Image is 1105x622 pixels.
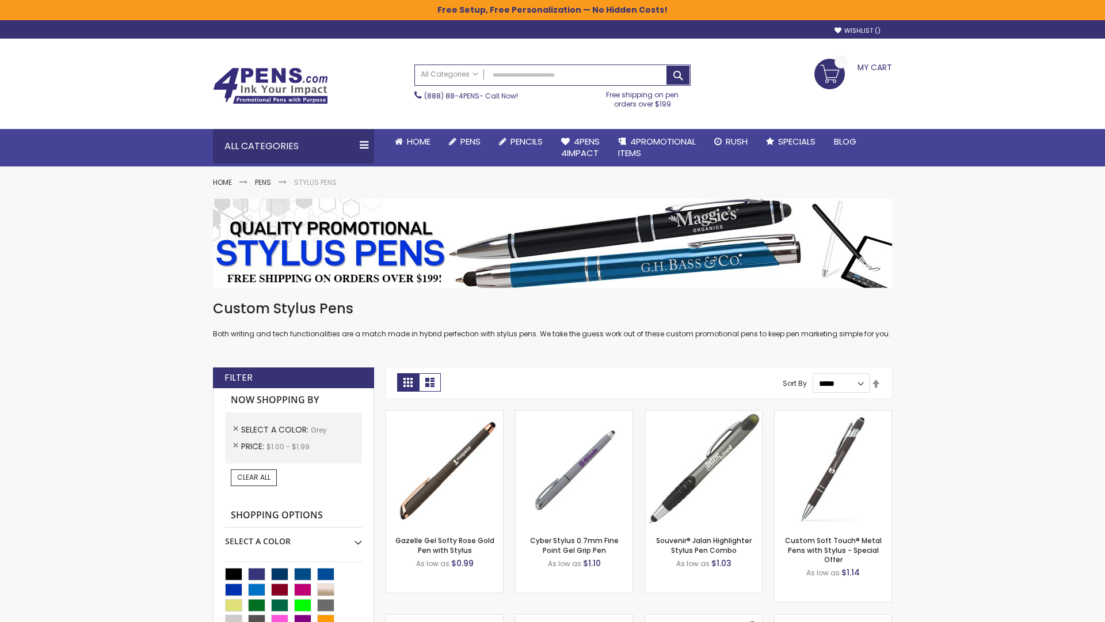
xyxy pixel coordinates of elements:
[618,135,696,159] span: 4PROMOTIONAL ITEMS
[213,299,892,339] div: Both writing and tech functionalities are a match made in hybrid perfection with stylus pens. We ...
[834,135,856,147] span: Blog
[775,410,891,420] a: Custom Soft Touch® Metal Pens with Stylus-Grey
[294,177,337,187] strong: Stylus Pens
[415,65,484,84] a: All Categories
[386,411,503,528] img: Gazelle Gel Softy Rose Gold Pen with Stylus-Grey
[516,411,632,528] img: Cyber Stylus 0.7mm Fine Point Gel Grip Pen-Grey
[241,441,266,452] span: Price
[806,568,840,578] span: As low as
[386,129,440,154] a: Home
[561,135,600,159] span: 4Pens 4impact
[548,559,581,568] span: As low as
[395,536,494,555] a: Gazelle Gel Softy Rose Gold Pen with Stylus
[835,26,881,35] a: Wishlist
[757,129,825,154] a: Specials
[775,411,891,528] img: Custom Soft Touch® Metal Pens with Stylus-Grey
[656,536,752,555] a: Souvenir® Jalan Highlighter Stylus Pen Combo
[711,557,731,569] span: $1.03
[255,177,271,187] a: Pens
[516,410,632,420] a: Cyber Stylus 0.7mm Fine Point Gel Grip Pen-Grey
[595,86,691,109] div: Free shipping on pen orders over $199
[386,410,503,420] a: Gazelle Gel Softy Rose Gold Pen with Stylus-Grey
[490,129,552,154] a: Pencils
[841,567,860,578] span: $1.14
[237,472,270,482] span: Clear All
[407,135,430,147] span: Home
[552,129,609,166] a: 4Pens4impact
[825,129,866,154] a: Blog
[224,371,253,384] strong: Filter
[583,557,601,569] span: $1.10
[705,129,757,154] a: Rush
[225,528,362,547] div: Select A Color
[676,559,710,568] span: As low as
[460,135,481,147] span: Pens
[213,177,232,187] a: Home
[213,129,374,164] div: All Categories
[421,70,478,79] span: All Categories
[451,557,474,569] span: $0.99
[416,559,449,568] span: As low as
[609,129,705,166] a: 4PROMOTIONALITEMS
[530,536,619,555] a: Cyber Stylus 0.7mm Fine Point Gel Grip Pen
[645,410,762,420] a: Souvenir® Jalan Highlighter Stylus Pen Combo-Grey
[213,199,892,288] img: Stylus Pens
[213,67,328,104] img: 4Pens Custom Pens and Promotional Products
[241,424,311,435] span: Select A Color
[778,135,816,147] span: Specials
[225,388,362,412] strong: Now Shopping by
[266,442,310,452] span: $1.00 - $1.99
[311,425,327,435] span: Grey
[231,469,277,486] a: Clear All
[510,135,543,147] span: Pencils
[213,299,892,318] h1: Custom Stylus Pens
[726,135,748,147] span: Rush
[424,91,518,101] span: - Call Now!
[225,503,362,528] strong: Shopping Options
[424,91,479,101] a: (888) 88-4PENS
[440,129,490,154] a: Pens
[645,411,762,528] img: Souvenir® Jalan Highlighter Stylus Pen Combo-Grey
[785,536,882,564] a: Custom Soft Touch® Metal Pens with Stylus - Special Offer
[397,373,419,392] strong: Grid
[783,378,807,388] label: Sort By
